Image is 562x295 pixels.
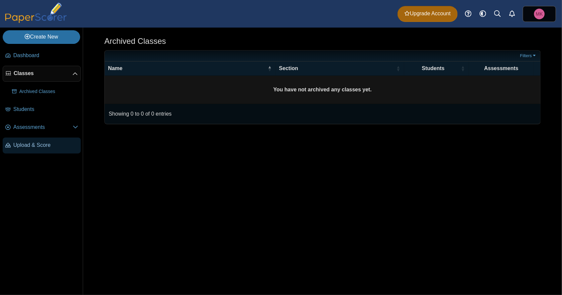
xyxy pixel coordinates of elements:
[396,61,400,75] span: Section : Activate to sort
[461,61,465,75] span: Students : Activate to sort
[3,138,81,153] a: Upload & Score
[13,52,78,59] span: Dashboard
[404,10,451,17] span: Upgrade Account
[523,6,556,22] a: Marcelete King
[536,12,543,16] span: Marcelete King
[518,52,539,59] a: Filters
[13,124,73,131] span: Assessments
[3,48,81,64] a: Dashboard
[3,30,80,44] a: Create New
[3,3,69,23] img: PaperScorer
[3,66,81,82] a: Classes
[422,65,444,71] span: Students
[397,6,458,22] a: Upgrade Account
[3,102,81,118] a: Students
[3,18,69,24] a: PaperScorer
[13,142,78,149] span: Upload & Score
[14,70,72,77] span: Classes
[13,106,78,113] span: Students
[268,61,272,75] span: Name : Activate to invert sorting
[9,84,81,100] a: Archived Classes
[3,120,81,136] a: Assessments
[505,7,519,21] a: Alerts
[484,65,518,71] span: Assessments
[274,87,372,92] b: You have not archived any classes yet.
[105,104,171,124] div: Showing 0 to 0 of 0 entries
[279,65,298,71] span: Section
[534,9,545,19] span: Marcelete King
[19,88,78,95] span: Archived Classes
[104,36,166,47] h1: Archived Classes
[108,65,123,71] span: Name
